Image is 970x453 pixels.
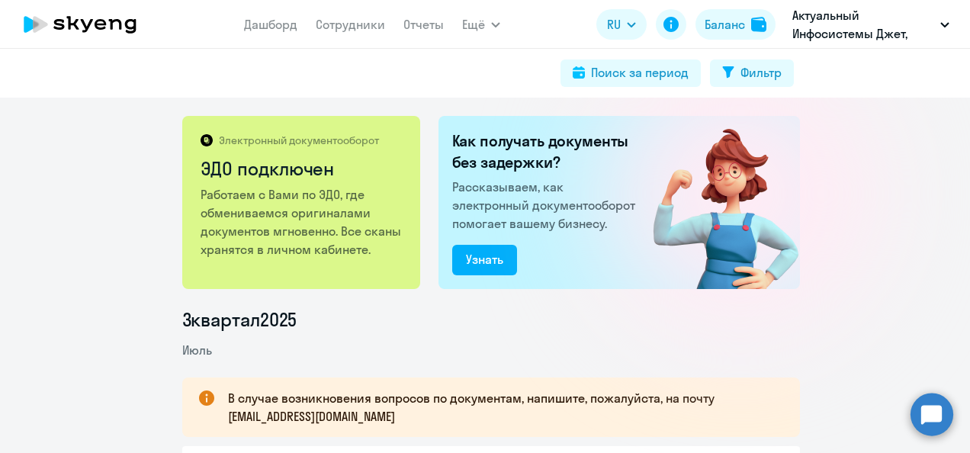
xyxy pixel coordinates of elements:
button: Ещё [462,9,500,40]
img: connected [628,116,800,289]
p: В случае возникновения вопросов по документам, напишите, пожалуйста, на почту [EMAIL_ADDRESS][DOM... [228,389,772,426]
button: Актуальный Инфосистемы Джет, ИНФОСИСТЕМЫ ДЖЕТ, АО [785,6,957,43]
a: Дашборд [244,17,297,32]
button: Узнать [452,245,517,275]
p: Актуальный Инфосистемы Джет, ИНФОСИСТЕМЫ ДЖЕТ, АО [792,6,934,43]
p: Рассказываем, как электронный документооборот помогает вашему бизнесу. [452,178,641,233]
button: RU [596,9,647,40]
p: Работаем с Вами по ЭДО, где обмениваемся оригиналами документов мгновенно. Все сканы хранятся в л... [201,185,404,259]
h2: ЭДО подключен [201,156,404,181]
li: 3 квартал 2025 [182,307,800,332]
div: Узнать [466,250,503,268]
h2: Как получать документы без задержки? [452,130,641,173]
button: Балансbalance [695,9,776,40]
span: Июль [182,342,212,358]
button: Поиск за период [560,59,701,87]
span: Ещё [462,15,485,34]
p: Электронный документооборот [219,133,379,147]
button: Фильтр [710,59,794,87]
span: RU [607,15,621,34]
a: Отчеты [403,17,444,32]
a: Сотрудники [316,17,385,32]
div: Поиск за период [591,63,689,82]
div: Фильтр [740,63,782,82]
img: balance [751,17,766,32]
div: Баланс [705,15,745,34]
